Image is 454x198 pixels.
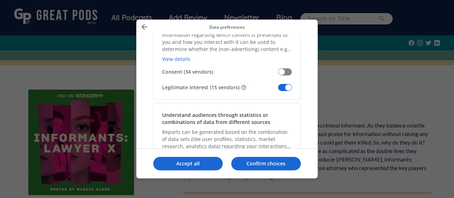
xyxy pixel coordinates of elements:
[162,129,292,150] p: Reports can be generated based on the combination of data sets (like user profiles, statistics, m...
[231,157,301,170] button: Confirm choices
[162,56,190,62] a: View details, Measure content performance
[162,68,278,75] span: Consent (34 vendors)
[231,160,301,167] p: Confirm choices
[162,32,292,53] p: Information regarding which content is presented to you and how you interact with it can be used ...
[162,84,278,91] span: Legitimate interest (15 vendors)
[138,22,151,32] button: Back
[136,19,318,179] div: Manage your data
[151,24,303,30] p: Data preferences
[153,157,223,170] button: Accept all
[153,160,223,167] p: Accept all
[241,85,247,90] button: Some vendors are not asking for your consent, but are using your personal data on the basis of th...
[162,112,292,126] h2: Understand audiences through statistics or combinations of data from different sources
